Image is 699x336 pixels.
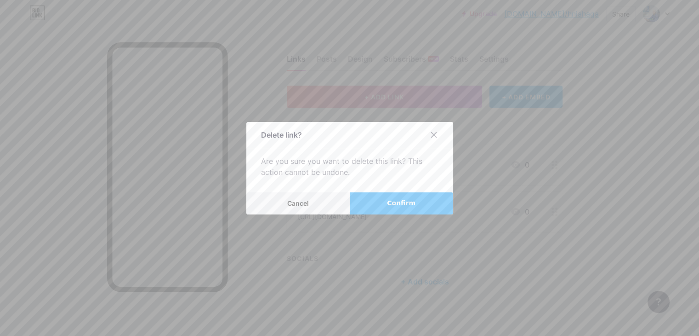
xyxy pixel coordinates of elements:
[387,198,415,208] span: Confirm
[350,192,453,214] button: Confirm
[246,192,350,214] button: Cancel
[261,156,438,178] div: Are you sure you want to delete this link? This action cannot be undone.
[261,129,302,140] div: Delete link?
[287,199,309,207] span: Cancel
